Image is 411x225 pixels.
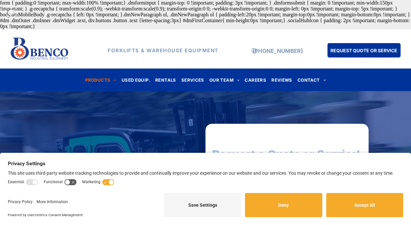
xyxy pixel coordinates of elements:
strong: FORKLIFTS & WAREHOUSE EQUIPMENT [108,47,219,54]
span: REQUEST QUOTE OR SERVICE [330,44,397,56]
a: REVIEWS [269,75,295,84]
a: RENTALS [153,75,179,84]
a: PRODUCTS [83,75,119,84]
a: USED EQUIP. [119,75,153,84]
a: [PHONE_NUMBER] [252,48,303,54]
a: REQUEST QUOTE OR SERVICE [327,43,401,57]
a: CAREERS [242,75,269,84]
a: OUR TEAM [207,75,242,84]
a: CONTACT [295,75,328,84]
span: Request a Quote or Service! [212,146,360,161]
a: SERVICES [179,75,207,84]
